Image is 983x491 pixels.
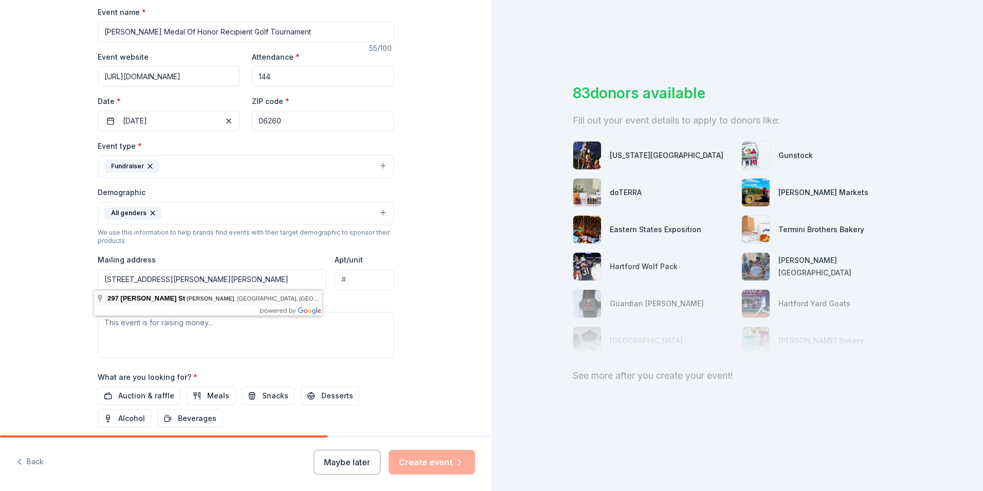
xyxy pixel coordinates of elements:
[98,66,240,86] input: https://www...
[262,390,288,402] span: Snacks
[118,412,145,425] span: Alcohol
[335,269,394,290] input: #
[98,229,394,245] div: We use this information to help brands find events with their target demographic to sponsor their...
[573,367,902,384] div: See more after you create your event!
[98,255,156,265] label: Mailing address
[98,372,197,382] label: What are you looking for?
[778,149,813,162] div: Gunstock
[314,450,380,475] button: Maybe later
[104,160,159,173] div: Fundraiser
[98,155,394,178] button: Fundraiser
[98,96,240,107] label: Date
[104,206,161,220] div: All genders
[187,295,358,302] span: , [GEOGRAPHIC_DATA], [GEOGRAPHIC_DATA]
[187,387,235,405] button: Meals
[98,409,151,428] button: Alcohol
[98,269,326,290] input: Enter a US address
[742,216,770,243] img: photo for Termini Brothers Bakery
[369,42,394,55] div: 55 /100
[187,295,234,302] span: [PERSON_NAME]
[321,390,353,402] span: Desserts
[610,223,701,236] div: Eastern States Exposition
[252,52,300,62] label: Attendance
[98,22,394,42] input: Spring Fundraiser
[98,202,394,224] button: All genders
[98,52,149,62] label: Event website
[610,149,723,162] div: [US_STATE][GEOGRAPHIC_DATA]
[778,223,864,236] div: Termini Brothers Bakery
[778,186,868,199] div: [PERSON_NAME] Markets
[610,186,642,199] div: doTERRA
[16,451,44,473] button: Back
[120,294,185,302] span: [PERSON_NAME] St
[335,255,363,265] label: Apt/unit
[157,409,223,428] button: Beverages
[98,387,180,405] button: Auction & raffle
[107,294,119,302] span: 297
[301,387,359,405] button: Desserts
[573,179,601,206] img: photo for doTERRA
[98,141,142,151] label: Event type
[573,216,601,243] img: photo for Eastern States Exposition
[252,96,289,107] label: ZIP code
[118,390,174,402] span: Auction & raffle
[573,82,902,104] div: 83 donors available
[242,387,295,405] button: Snacks
[742,142,770,169] img: photo for Gunstock
[742,179,770,206] img: photo for LaBonne's Markets
[178,412,216,425] span: Beverages
[573,142,601,169] img: photo for Connecticut Science Center
[252,111,394,131] input: 12345 (U.S. only)
[252,66,394,86] input: 20
[207,390,229,402] span: Meals
[573,112,902,129] div: Fill out your event details to apply to donors like:
[98,7,146,17] label: Event name
[98,111,240,131] button: [DATE]
[98,187,145,198] label: Demographic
